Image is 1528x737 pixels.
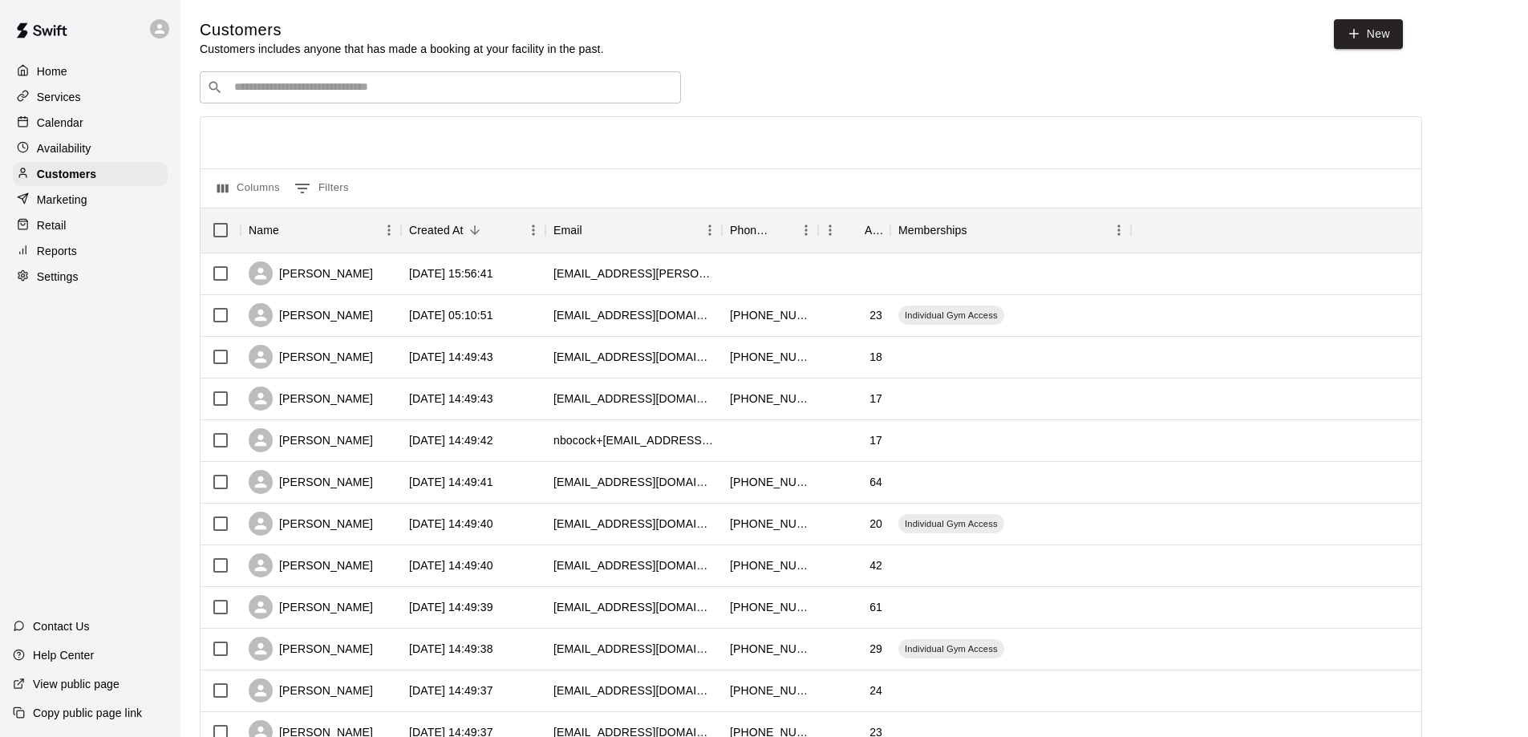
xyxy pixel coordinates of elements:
div: 23 [869,307,882,323]
div: Search customers by name or email [200,71,681,103]
div: [PERSON_NAME] [249,553,373,577]
button: Menu [1107,218,1131,242]
div: hathawaymc1209+child674cc754d08fd8.17155387@gmail.com [553,391,714,407]
div: 2025-08-21 14:49:42 [409,432,493,448]
div: 2025-08-29 05:10:51 [409,307,493,323]
div: smlegodluvsu@aol.com [553,474,714,490]
div: [PERSON_NAME] [249,345,373,369]
div: Name [249,208,279,253]
p: Settings [37,269,79,285]
div: 17 [869,391,882,407]
div: 42 [869,557,882,573]
div: Created At [409,208,464,253]
div: kalebcrawford645@gmail.com [553,307,714,323]
span: Individual Gym Access [898,642,1004,655]
div: Memberships [898,208,967,253]
div: Individual Gym Access [898,514,1004,533]
button: Sort [772,219,794,241]
div: 2025-08-21 14:49:37 [409,682,493,699]
div: 17 [869,432,882,448]
div: 2025-08-21 14:49:40 [409,516,493,532]
div: +13365966429 [730,641,810,657]
span: Individual Gym Access [898,309,1004,322]
div: twpeters54@gmail.com [553,516,714,532]
div: Created At [401,208,545,253]
div: +15407930220 [730,599,810,615]
a: Home [13,59,168,83]
div: nbocock+child652462651360b9.01040371@yahoo.com [553,432,714,448]
p: Marketing [37,192,87,208]
p: Retail [37,217,67,233]
div: Phone Number [722,208,818,253]
div: ystudevant5627@gmail.com [553,682,714,699]
div: 61 [869,599,882,615]
button: Select columns [213,176,284,201]
p: Copy public page link [33,705,142,721]
button: Sort [464,219,486,241]
div: Email [553,208,582,253]
p: View public page [33,676,120,692]
div: Age [818,208,890,253]
button: Menu [698,218,722,242]
div: 2025-08-21 14:49:40 [409,557,493,573]
div: 2025-08-21 14:49:38 [409,641,493,657]
div: [PERSON_NAME] [249,387,373,411]
button: Menu [521,218,545,242]
button: Menu [794,218,818,242]
p: Reports [37,243,77,259]
div: [PERSON_NAME] [249,595,373,619]
div: Individual Gym Access [898,639,1004,658]
div: 20 [869,516,882,532]
a: Reports [13,239,168,263]
div: +15405198332 [730,307,810,323]
div: [PERSON_NAME] [249,261,373,285]
div: Availability [13,136,168,160]
button: Sort [279,219,302,241]
p: Contact Us [33,618,90,634]
button: Sort [967,219,990,241]
div: Name [241,208,401,253]
button: Sort [582,219,605,241]
a: New [1334,19,1403,49]
div: 2025-08-21 14:49:43 [409,349,493,365]
div: [PERSON_NAME] [249,303,373,327]
button: Menu [818,218,842,242]
div: Marketing [13,188,168,212]
a: Customers [13,162,168,186]
div: 2025-08-21 14:49:43 [409,391,493,407]
div: Individual Gym Access [898,306,1004,325]
p: Customers [37,166,96,182]
h5: Customers [200,19,604,41]
p: Calendar [37,115,83,131]
p: Availability [37,140,91,156]
div: +13035075396 [730,557,810,573]
button: Sort [842,219,865,241]
div: 64 [869,474,882,490]
button: Show filters [290,176,353,201]
a: Calendar [13,111,168,135]
a: Settings [13,265,168,289]
div: +15407626000 [730,349,810,365]
div: +15405105321 [730,682,810,699]
div: Email [545,208,722,253]
a: Services [13,85,168,109]
div: [PERSON_NAME] [249,637,373,661]
div: zaneblawson@gmail.com [553,349,714,365]
div: +15402007112 [730,391,810,407]
span: Individual Gym Access [898,517,1004,530]
div: robinleonard@cox.net [553,265,714,281]
div: 2025-08-21 14:49:39 [409,599,493,615]
div: 2025-08-31 15:56:41 [409,265,493,281]
div: Retail [13,213,168,237]
p: Services [37,89,81,105]
div: +15405411900 [730,474,810,490]
div: sbfotos@hotmail.com [553,599,714,615]
div: Memberships [890,208,1131,253]
div: [PERSON_NAME] [249,470,373,494]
